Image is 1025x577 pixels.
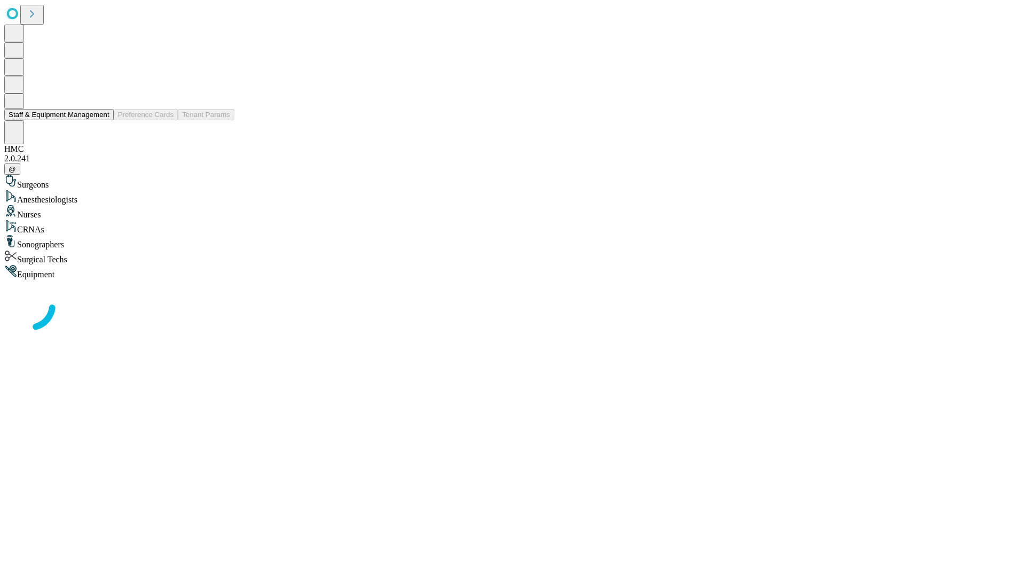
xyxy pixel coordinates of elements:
[9,165,16,173] span: @
[4,190,1021,205] div: Anesthesiologists
[4,249,1021,264] div: Surgical Techs
[114,109,178,120] button: Preference Cards
[4,144,1021,154] div: HMC
[4,154,1021,163] div: 2.0.241
[4,109,114,120] button: Staff & Equipment Management
[4,220,1021,235] div: CRNAs
[4,235,1021,249] div: Sonographers
[4,264,1021,279] div: Equipment
[178,109,234,120] button: Tenant Params
[4,163,20,175] button: @
[4,175,1021,190] div: Surgeons
[4,205,1021,220] div: Nurses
